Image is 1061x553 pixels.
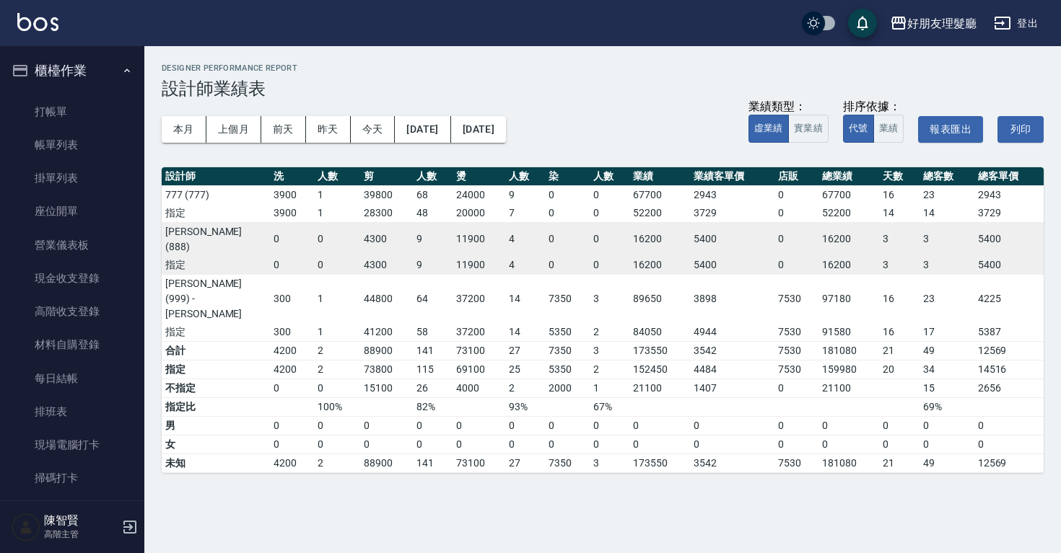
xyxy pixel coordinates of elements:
[306,116,351,143] button: 昨天
[314,435,360,454] td: 0
[848,9,877,37] button: save
[629,256,690,275] td: 16200
[44,513,118,528] h5: 陳智賢
[690,341,774,360] td: 3542
[818,416,879,435] td: 0
[774,167,818,186] th: 店販
[6,295,139,328] a: 高階收支登錄
[453,416,505,435] td: 0
[505,323,545,342] td: 14
[907,14,977,32] div: 好朋友理髮廳
[413,341,453,360] td: 141
[453,256,505,275] td: 11900
[818,185,879,204] td: 67700
[314,341,360,360] td: 2
[360,323,413,342] td: 41200
[879,204,919,223] td: 14
[505,274,545,323] td: 14
[6,428,139,461] a: 現場電腦打卡
[920,256,974,275] td: 3
[590,435,629,454] td: 0
[974,185,1044,204] td: 2943
[818,379,879,397] td: 21100
[920,323,974,342] td: 17
[505,185,545,204] td: 9
[453,454,505,472] td: 73100
[690,416,774,435] td: 0
[690,360,774,379] td: 4484
[774,222,818,256] td: 0
[6,52,139,89] button: 櫃檯作業
[920,397,974,416] td: 69%
[920,341,974,360] td: 49
[774,341,818,360] td: 7530
[629,204,690,223] td: 52200
[270,454,314,472] td: 4200
[879,416,919,435] td: 0
[545,323,589,342] td: 5350
[270,379,314,397] td: 0
[690,256,774,275] td: 5400
[6,395,139,428] a: 排班表
[843,115,874,143] button: 代號
[270,204,314,223] td: 3900
[629,167,690,186] th: 業績
[629,274,690,323] td: 89650
[974,274,1044,323] td: 4225
[988,10,1044,37] button: 登出
[413,379,453,397] td: 26
[314,360,360,379] td: 2
[545,222,589,256] td: 0
[314,167,360,186] th: 人數
[545,379,589,397] td: 2000
[453,379,505,397] td: 4000
[818,323,879,342] td: 91580
[774,416,818,435] td: 0
[270,360,314,379] td: 4200
[6,95,139,128] a: 打帳單
[629,185,690,204] td: 67700
[162,204,270,223] td: 指定
[629,360,690,379] td: 152450
[413,360,453,379] td: 115
[413,204,453,223] td: 48
[17,13,58,31] img: Logo
[774,185,818,204] td: 0
[818,454,879,472] td: 181080
[920,435,974,454] td: 0
[453,204,505,223] td: 20000
[788,115,829,143] button: 實業績
[545,185,589,204] td: 0
[270,323,314,342] td: 300
[873,115,904,143] button: 業績
[879,274,919,323] td: 16
[590,204,629,223] td: 0
[314,185,360,204] td: 1
[6,128,139,162] a: 帳單列表
[920,416,974,435] td: 0
[690,274,774,323] td: 3898
[44,528,118,541] p: 高階主管
[270,341,314,360] td: 4200
[920,222,974,256] td: 3
[505,167,545,186] th: 人數
[629,323,690,342] td: 84050
[360,435,413,454] td: 0
[774,435,818,454] td: 0
[453,167,505,186] th: 燙
[505,435,545,454] td: 0
[162,379,270,397] td: 不指定
[314,454,360,472] td: 2
[162,79,1044,99] h3: 設計師業績表
[162,274,270,323] td: [PERSON_NAME](999) - [PERSON_NAME]
[505,360,545,379] td: 25
[879,222,919,256] td: 3
[314,274,360,323] td: 1
[690,379,774,397] td: 1407
[162,167,1044,473] table: a dense table
[206,116,261,143] button: 上個月
[879,167,919,186] th: 天數
[590,360,629,379] td: 2
[453,360,505,379] td: 69100
[974,454,1044,472] td: 12569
